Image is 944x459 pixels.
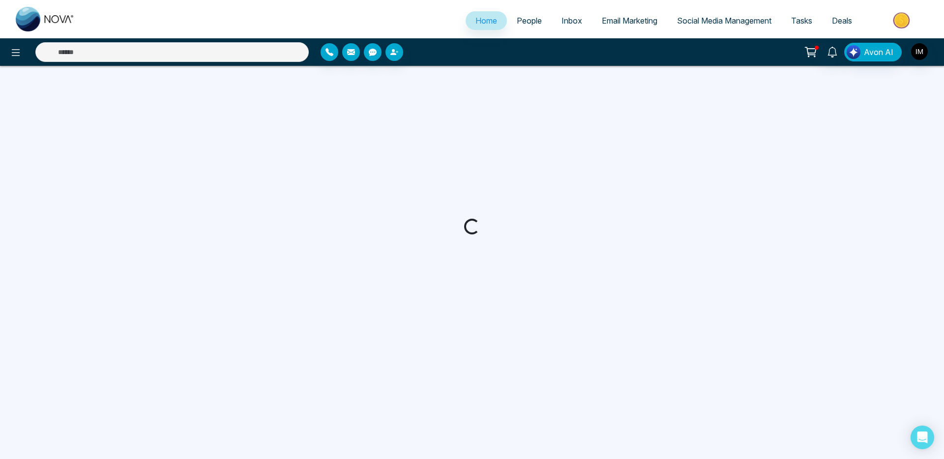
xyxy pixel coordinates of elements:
a: Social Media Management [667,11,781,30]
span: Email Marketing [602,16,657,26]
a: Deals [822,11,862,30]
a: Email Marketing [592,11,667,30]
span: Social Media Management [677,16,771,26]
img: Nova CRM Logo [16,7,75,31]
button: Avon AI [844,43,902,61]
span: Tasks [791,16,812,26]
span: Deals [832,16,852,26]
span: Home [475,16,497,26]
span: Inbox [561,16,582,26]
div: Open Intercom Messenger [911,426,934,449]
img: Market-place.gif [867,9,938,31]
a: Home [466,11,507,30]
img: Lead Flow [847,45,860,59]
span: Avon AI [864,46,893,58]
span: People [517,16,542,26]
img: User Avatar [911,43,928,60]
a: Inbox [552,11,592,30]
a: People [507,11,552,30]
a: Tasks [781,11,822,30]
